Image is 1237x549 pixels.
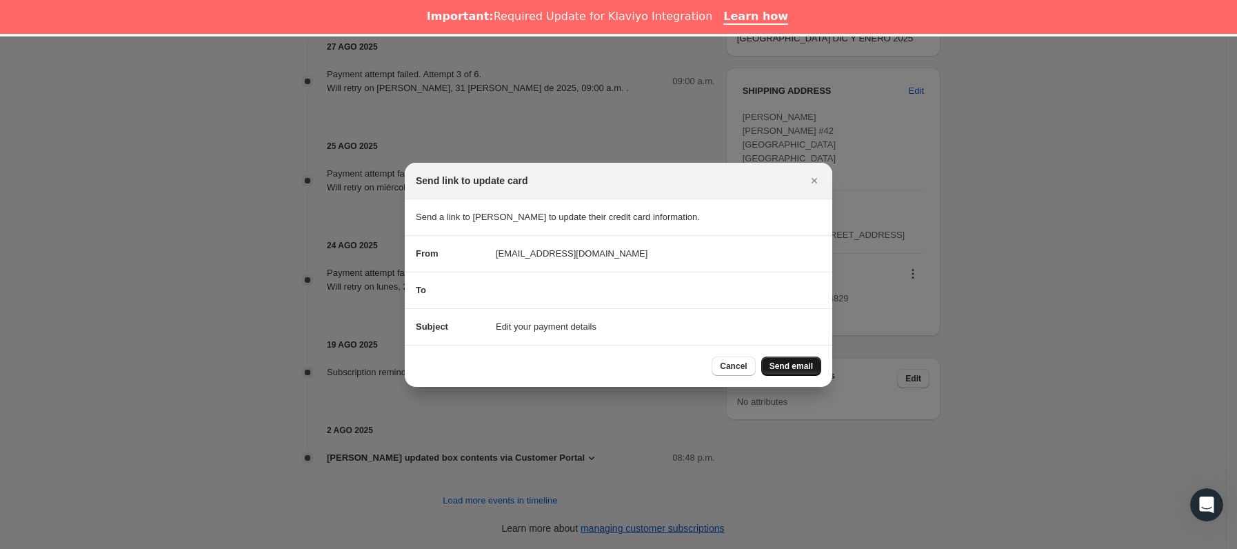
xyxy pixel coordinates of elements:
[723,10,788,25] a: Learn how
[761,357,821,376] button: Send email
[770,361,813,372] span: Send email
[427,10,494,23] b: Important:
[416,210,821,224] p: Send a link to [PERSON_NAME] to update their credit card information.
[496,320,596,334] span: Edit your payment details
[720,361,747,372] span: Cancel
[712,357,755,376] button: Cancel
[1190,488,1223,521] iframe: Intercom live chat
[416,248,439,259] span: From
[496,247,647,261] span: [EMAIL_ADDRESS][DOMAIN_NAME]
[416,174,528,188] h2: Send link to update card
[805,171,824,190] button: Cerrar
[416,285,426,295] span: To
[427,10,712,23] div: Required Update for Klaviyo Integration
[416,321,448,332] span: Subject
